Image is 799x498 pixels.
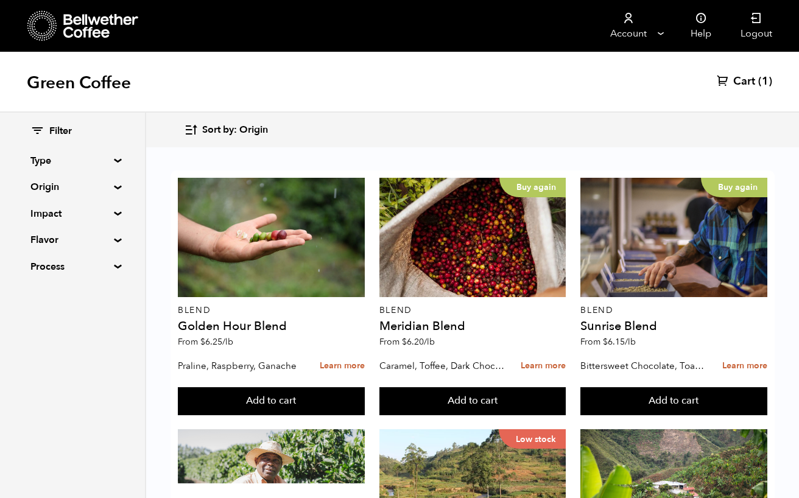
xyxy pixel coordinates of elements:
[701,178,767,197] p: Buy again
[320,353,365,379] a: Learn more
[379,306,566,315] p: Blend
[625,336,636,348] span: /lb
[379,336,435,348] span: From
[603,336,636,348] bdi: 6.15
[424,336,435,348] span: /lb
[580,387,767,415] button: Add to cart
[30,259,114,274] summary: Process
[379,387,566,415] button: Add to cart
[379,357,507,375] p: Caramel, Toffee, Dark Chocolate
[499,429,566,449] p: Low stock
[222,336,233,348] span: /lb
[402,336,435,348] bdi: 6.20
[580,357,708,375] p: Bittersweet Chocolate, Toasted Marshmallow, Candied Orange, Praline
[30,233,114,247] summary: Flavor
[521,353,566,379] a: Learn more
[580,336,636,348] span: From
[717,74,772,89] a: Cart (1)
[30,153,114,168] summary: Type
[499,178,566,197] p: Buy again
[30,180,114,194] summary: Origin
[178,306,365,315] p: Blend
[580,306,767,315] p: Blend
[178,336,233,348] span: From
[379,178,566,297] a: Buy again
[202,124,268,137] span: Sort by: Origin
[722,353,767,379] a: Learn more
[178,387,365,415] button: Add to cart
[49,125,72,138] span: Filter
[580,320,767,332] h4: Sunrise Blend
[200,336,233,348] bdi: 6.25
[603,336,608,348] span: $
[30,206,114,221] summary: Impact
[27,72,131,94] h1: Green Coffee
[184,116,268,144] button: Sort by: Origin
[200,336,205,348] span: $
[580,178,767,297] a: Buy again
[379,320,566,332] h4: Meridian Blend
[758,74,772,89] span: (1)
[402,336,407,348] span: $
[178,357,305,375] p: Praline, Raspberry, Ganache
[178,320,365,332] h4: Golden Hour Blend
[733,74,755,89] span: Cart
